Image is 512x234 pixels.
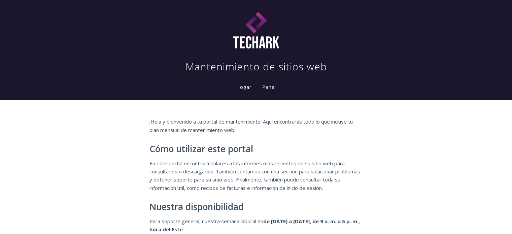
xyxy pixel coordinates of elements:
[149,201,244,213] font: Nuestra disponibilidad
[149,218,360,233] font: de [DATE] a [DATE], de 9 a. m. a 5 p. m., hora del Este
[236,84,251,90] font: Hogar
[149,143,253,155] font: Cómo utilizar este portal
[149,118,353,133] font: ¡Hola y bienvenido a tu portal de mantenimiento! Aquí encontrarás todo lo que incluye tu plan men...
[183,226,184,233] font: .
[235,84,253,90] a: Hogar
[185,60,327,73] font: Mantenimiento de sitios web
[261,84,277,91] a: Panel
[149,218,263,225] font: Para soporte general, nuestra semana laboral es
[149,160,360,191] font: En este portal encontrará enlaces a los informes más recientes de su sitio web para consultarlos ...
[262,84,276,90] font: Panel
